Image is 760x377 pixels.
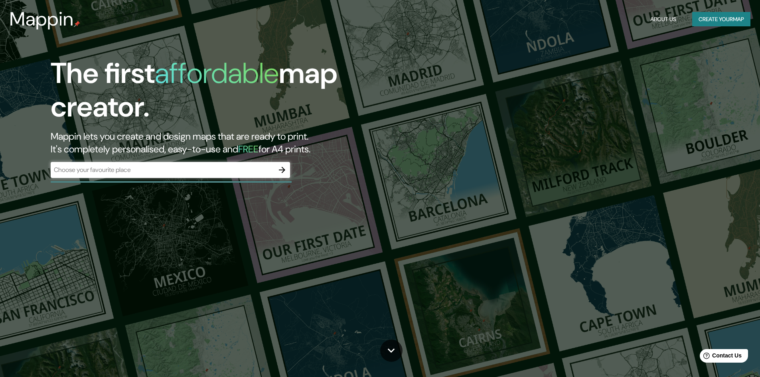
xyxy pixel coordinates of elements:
h5: FREE [238,143,259,155]
img: mappin-pin [74,21,80,27]
input: Choose your favourite place [51,165,274,174]
h3: Mappin [10,8,74,30]
h2: Mappin lets you create and design maps that are ready to print. It's completely personalised, eas... [51,130,431,156]
h1: The first map creator. [51,57,431,130]
button: Create yourmap [692,12,750,27]
iframe: Help widget launcher [689,346,751,368]
h1: affordable [155,55,279,92]
button: About Us [647,12,679,27]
